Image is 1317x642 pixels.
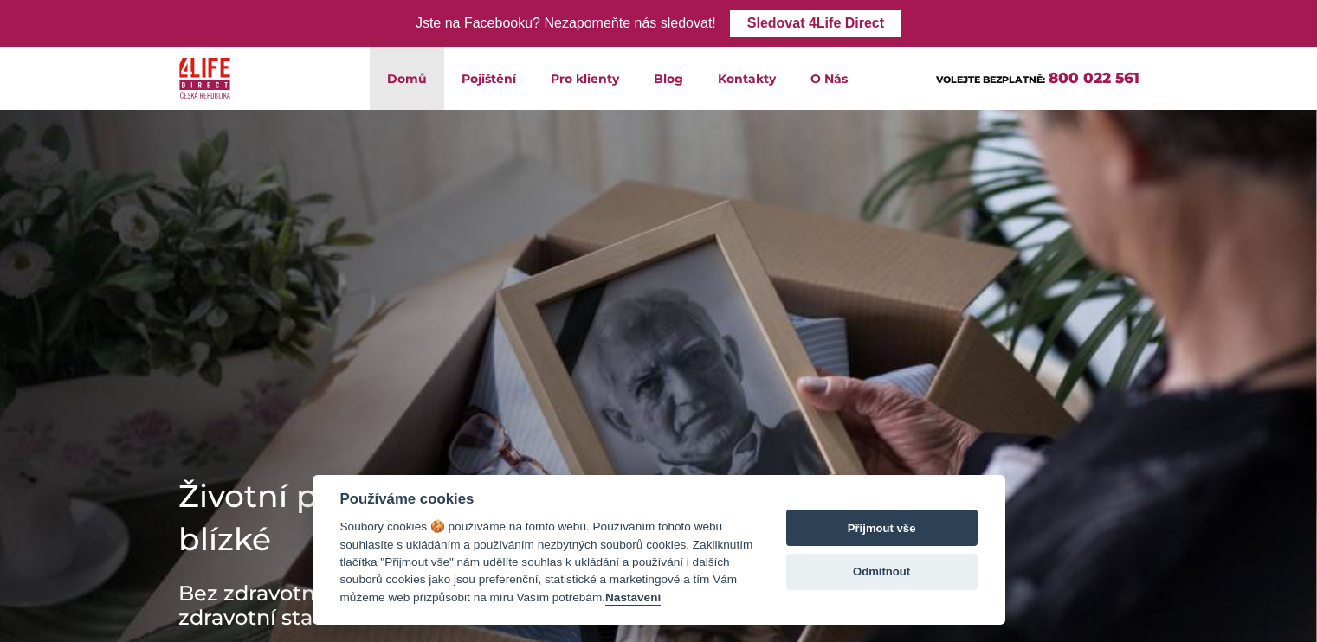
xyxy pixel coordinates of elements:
[178,581,698,630] h3: Bez zdravotních dotazníků a otázek na Váš zdravotní stav
[416,11,716,36] div: Jste na Facebooku? Nezapomeňte nás sledovat!
[370,47,444,110] a: Domů
[636,47,700,110] a: Blog
[1049,69,1139,87] a: 800 022 561
[730,10,901,37] a: Sledovat 4Life Direct
[700,47,793,110] a: Kontakty
[340,518,753,607] div: Soubory cookies 🍪 používáme na tomto webu. Používáním tohoto webu souhlasíte s ukládáním a použív...
[605,591,661,606] button: Nastavení
[178,474,698,561] h1: Životní pojištění Jistota pro mé blízké
[786,510,978,546] button: Přijmout vše
[340,491,753,508] div: Používáme cookies
[936,74,1045,86] span: VOLEJTE BEZPLATNĚ:
[179,54,231,103] img: 4Life Direct Česká republika logo
[786,554,978,590] button: Odmítnout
